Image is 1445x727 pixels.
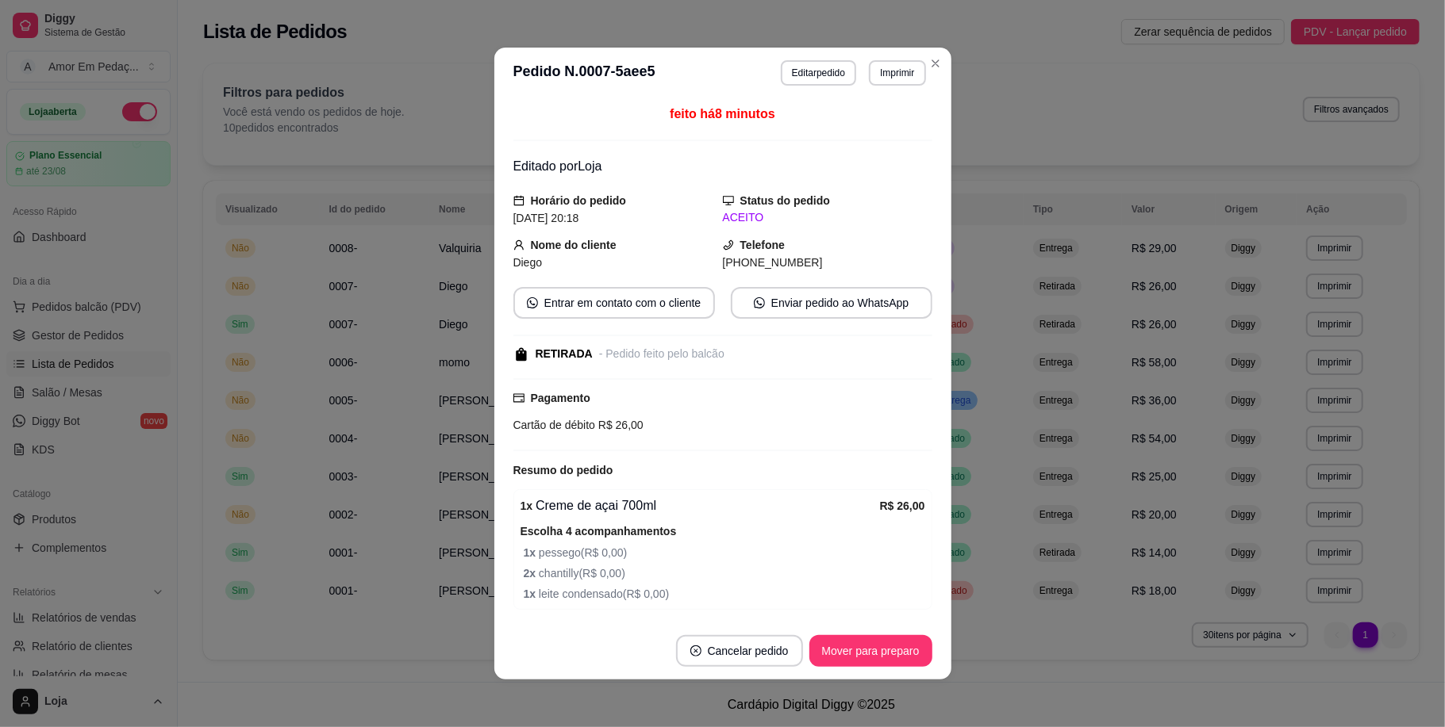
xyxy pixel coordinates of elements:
[599,346,724,362] div: - Pedido feito pelo balcão
[690,645,701,656] span: close-circle
[524,546,539,559] strong: 1 x
[731,287,932,319] button: whats-appEnviar pedido ao WhatsApp
[521,499,533,512] strong: 1 x
[531,194,627,207] strong: Horário do pedido
[595,419,644,431] span: R$ 26,00
[531,392,590,404] strong: Pagamento
[513,419,596,431] span: Cartão de débito
[869,60,925,86] button: Imprimir
[524,544,925,561] span: pessego ( R$ 0,00 )
[513,239,525,251] span: user
[754,297,765,308] span: whats-app
[524,587,539,600] strong: 1 x
[723,239,734,251] span: phone
[740,239,786,251] strong: Telefone
[723,209,932,226] div: ACEITO
[740,194,831,207] strong: Status do pedido
[670,107,774,121] span: feito há 8 minutos
[524,564,925,582] span: chantilly ( R$ 0,00 )
[521,496,880,515] div: Creme de açai 700ml
[513,60,655,86] h3: Pedido N. 0007-5aee5
[513,464,613,476] strong: Resumo do pedido
[923,51,948,76] button: Close
[723,195,734,206] span: desktop
[531,239,617,251] strong: Nome do cliente
[524,567,539,580] strong: 2 x
[521,525,677,538] strong: Escolha 4 acompanhamentos
[513,195,525,206] span: calendar
[527,297,538,308] span: whats-app
[809,635,932,667] button: Mover para preparo
[513,287,715,319] button: whats-appEntrar em contato com o cliente
[676,635,803,667] button: close-circleCancelar pedido
[513,392,525,404] span: credit-card
[536,346,593,362] div: RETIRADA
[880,499,925,512] strong: R$ 26,00
[781,60,856,86] button: Editarpedido
[524,585,925,603] span: leite condensado ( R$ 0,00 )
[513,159,602,173] span: Editado por Loja
[723,256,823,269] span: [PHONE_NUMBER]
[513,256,543,269] span: Diego
[513,212,579,224] span: [DATE] 20:18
